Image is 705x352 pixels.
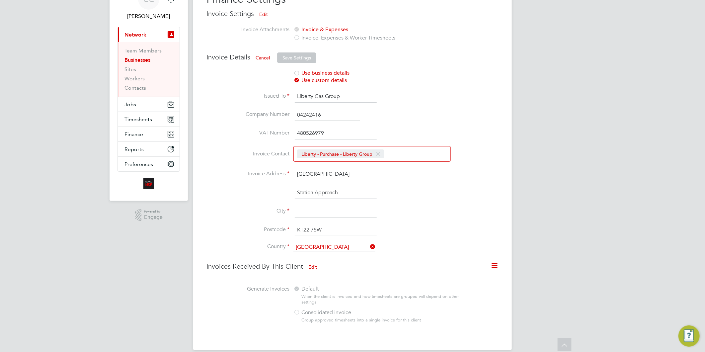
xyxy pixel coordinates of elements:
[118,42,180,97] div: Network
[118,97,180,112] button: Jobs
[206,150,289,157] label: Invoice Contact
[206,111,289,118] label: Company Number
[293,243,375,252] input: Search for...
[124,47,162,54] a: Team Members
[124,32,146,38] span: Network
[124,85,146,91] a: Contacts
[206,262,499,272] h3: Invoices Received By This Client
[124,116,152,123] span: Timesheets
[206,226,289,233] label: Postcode
[206,208,289,215] label: City
[303,262,322,272] button: Edit
[293,77,463,84] div: Use custom details
[301,294,463,305] div: When the client is invoiced and how timesheets are grouped will depend on other settings
[206,130,289,136] label: VAT Number
[124,101,136,108] span: Jobs
[118,12,180,20] span: Claire Compton
[297,149,384,158] span: Liberty - Purchase - Liberty Group
[124,75,145,82] a: Workers
[206,52,499,63] h3: Invoice Details
[206,286,289,293] label: Generate Invoices
[277,52,316,63] button: Save Settings
[293,309,458,316] label: Consolidated invoice
[143,178,154,189] img: alliancemsp-logo-retina.png
[124,146,144,152] span: Reports
[118,112,180,127] button: Timesheets
[118,142,180,156] button: Reports
[293,286,458,293] label: Default
[124,66,136,72] a: Sites
[144,209,163,215] span: Powered by
[206,9,499,20] h3: Invoice Settings
[118,127,180,141] button: Finance
[293,70,463,77] div: Use business details
[135,209,163,221] a: Powered byEngage
[118,27,180,42] button: Network
[206,93,289,100] label: Issued To
[254,9,273,20] button: Edit
[301,317,463,323] div: Group approved timesheets into a single invoice for this client
[144,215,163,220] span: Engage
[250,52,275,63] button: Cancel
[118,157,180,171] button: Preferences
[118,178,180,189] a: Go to home page
[206,243,289,250] label: Country
[206,170,289,177] label: Invoice Address
[678,325,700,347] button: Engage Resource Center
[124,57,150,63] a: Businesses
[124,161,153,167] span: Preferences
[124,131,143,137] span: Finance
